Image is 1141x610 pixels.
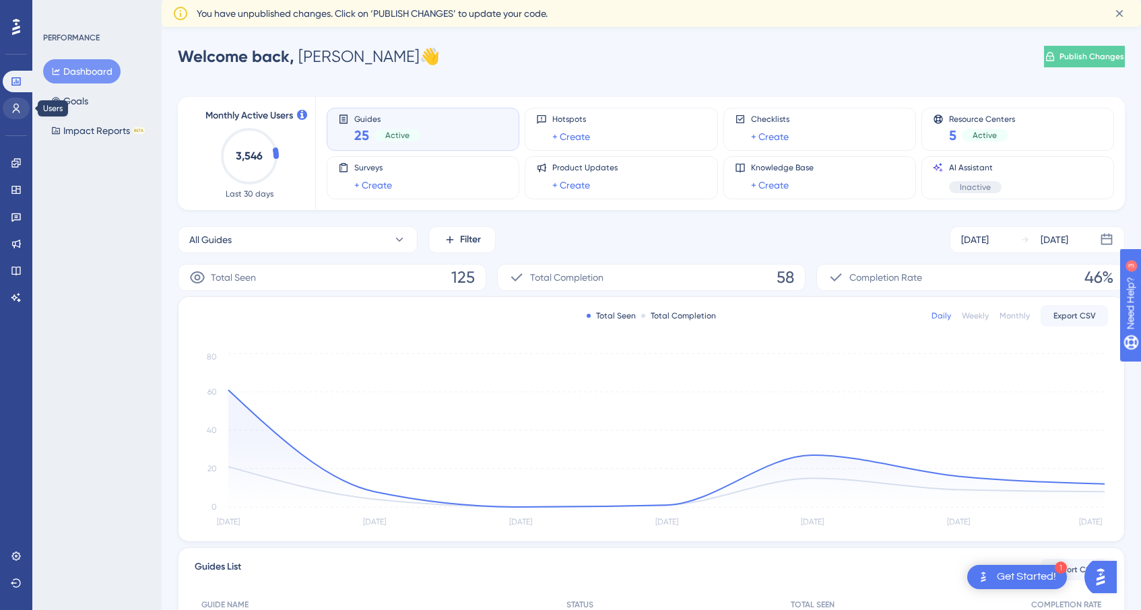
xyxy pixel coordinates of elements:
[949,162,1002,173] span: AI Assistant
[587,310,636,321] div: Total Seen
[43,89,96,113] button: Goals
[962,310,989,321] div: Weekly
[1041,232,1068,248] div: [DATE]
[552,162,618,173] span: Product Updates
[973,130,997,141] span: Active
[751,114,789,125] span: Checklists
[967,565,1067,589] div: Open Get Started! checklist, remaining modules: 1
[195,559,241,580] span: Guides List
[211,269,256,285] span: Total Seen
[1041,559,1108,580] button: Export CSV
[530,269,604,285] span: Total Completion
[43,118,153,143] button: Impact ReportsBETA
[207,426,217,435] tspan: 40
[354,114,420,123] span: Guides
[178,46,294,66] span: Welcome back,
[947,517,970,527] tspan: [DATE]
[354,177,392,193] a: + Create
[932,310,951,321] div: Daily
[205,108,293,124] span: Monthly Active Users
[1079,517,1102,527] tspan: [DATE]
[354,126,369,145] span: 25
[751,177,789,193] a: + Create
[566,599,593,610] span: STATUS
[236,149,263,162] text: 3,546
[43,59,121,83] button: Dashboard
[460,232,481,248] span: Filter
[207,352,217,362] tspan: 80
[552,114,590,125] span: Hotspots
[428,226,496,253] button: Filter
[1084,557,1125,597] iframe: UserGuiding AI Assistant Launcher
[777,267,794,288] span: 58
[552,177,590,193] a: + Create
[949,126,956,145] span: 5
[1044,46,1125,67] button: Publish Changes
[1053,564,1096,575] span: Export CSV
[94,7,98,18] div: 3
[385,130,410,141] span: Active
[178,46,440,67] div: [PERSON_NAME] 👋
[451,267,475,288] span: 125
[849,269,922,285] span: Completion Rate
[354,162,392,173] span: Surveys
[211,502,217,512] tspan: 0
[751,162,814,173] span: Knowledge Base
[975,569,991,585] img: launcher-image-alternative-text
[961,232,989,248] div: [DATE]
[655,517,678,527] tspan: [DATE]
[1031,599,1101,610] span: COMPLETION RATE
[791,599,835,610] span: TOTAL SEEN
[178,226,418,253] button: All Guides
[1000,310,1030,321] div: Monthly
[751,129,789,145] a: + Create
[1041,305,1108,327] button: Export CSV
[1059,51,1124,62] span: Publish Changes
[133,127,145,134] div: BETA
[32,3,84,20] span: Need Help?
[801,517,824,527] tspan: [DATE]
[960,182,991,193] span: Inactive
[1084,267,1113,288] span: 46%
[997,570,1056,584] div: Get Started!
[552,129,590,145] a: + Create
[949,114,1015,123] span: Resource Centers
[641,310,716,321] div: Total Completion
[43,32,100,43] div: PERFORMANCE
[509,517,532,527] tspan: [DATE]
[207,387,217,397] tspan: 60
[226,189,273,199] span: Last 30 days
[197,5,548,22] span: You have unpublished changes. Click on ‘PUBLISH CHANGES’ to update your code.
[207,464,217,473] tspan: 20
[1055,562,1067,574] div: 1
[201,599,249,610] span: GUIDE NAME
[189,232,232,248] span: All Guides
[363,517,386,527] tspan: [DATE]
[217,517,240,527] tspan: [DATE]
[1053,310,1096,321] span: Export CSV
